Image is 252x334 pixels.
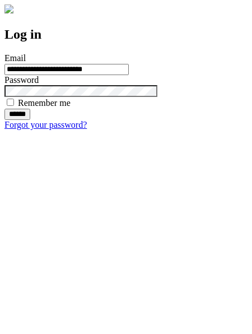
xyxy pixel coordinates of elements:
img: logo-4e3dc11c47720685a147b03b5a06dd966a58ff35d612b21f08c02c0306f2b779.png [4,4,13,13]
a: Forgot your password? [4,120,87,129]
label: Password [4,75,39,85]
h2: Log in [4,27,248,42]
label: Email [4,53,26,63]
label: Remember me [18,98,71,108]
